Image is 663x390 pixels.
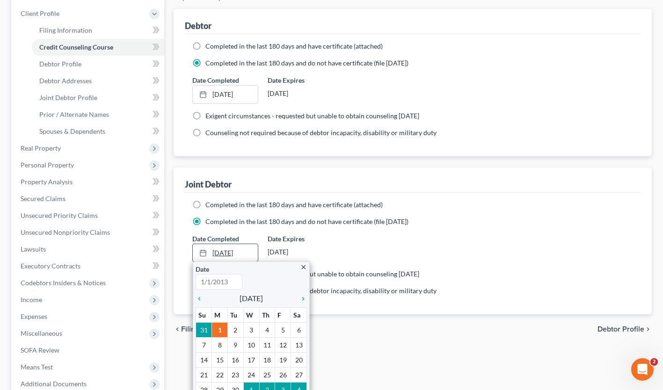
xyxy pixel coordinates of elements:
td: 11 [259,338,275,353]
a: Unsecured Nonpriority Claims [13,224,164,241]
a: Secured Claims [13,190,164,207]
a: Spouses & Dependents [32,123,164,140]
span: Filing Information [39,26,92,34]
span: Property Analysis [21,178,73,186]
th: Sa [291,308,307,323]
label: Date Expires [268,75,333,85]
span: Debtor Profile [39,60,81,68]
span: Filing Information [181,325,240,333]
td: 19 [275,353,291,368]
button: Debtor Profile chevron_right [597,325,652,333]
td: 4 [259,323,275,338]
span: Completed in the last 180 days and do not have certificate (file [DATE]) [205,217,408,225]
a: [DATE] [193,86,257,103]
a: [DATE] [193,244,257,262]
span: Means Test [21,363,53,371]
td: 18 [259,353,275,368]
td: 9 [227,338,243,353]
a: Credit Counseling Course [32,39,164,56]
span: Unsecured Nonpriority Claims [21,228,110,236]
span: Codebtors Insiders & Notices [21,279,106,287]
span: Joint Debtor Profile [39,94,97,101]
span: Debtor Addresses [39,77,92,85]
th: Th [259,308,275,323]
a: Unsecured Priority Claims [13,207,164,224]
td: 7 [196,338,212,353]
span: Personal Property [21,161,74,169]
a: Filing Information [32,22,164,39]
td: 27 [291,368,307,383]
span: Completed in the last 180 days and have certificate (attached) [205,42,383,50]
i: chevron_right [644,325,652,333]
span: Spouses & Dependents [39,127,105,135]
span: Real Property [21,144,61,152]
td: 22 [212,368,228,383]
span: 2 [650,358,658,366]
a: Debtor Addresses [32,72,164,89]
label: Date [196,264,209,274]
span: Secured Claims [21,195,66,202]
span: Client Profile [21,9,59,17]
span: Counseling not required because of debtor incapacity, disability or military duty [205,129,437,137]
span: Executory Contracts [21,262,80,270]
label: Date Expires [268,234,333,244]
a: Executory Contracts [13,258,164,274]
a: Joint Debtor Profile [32,89,164,106]
td: 16 [227,353,243,368]
td: 6 [291,323,307,338]
span: Counseling not required because of debtor incapacity, disability or military duty [205,287,437,295]
span: Credit Counseling Course [39,43,113,51]
td: 23 [227,368,243,383]
span: Completed in the last 180 days and have certificate (attached) [205,201,383,209]
span: Unsecured Priority Claims [21,211,98,219]
span: Income [21,296,42,303]
a: SOFA Review [13,342,164,359]
a: Debtor Profile [32,56,164,72]
td: 12 [275,338,291,353]
span: SOFA Review [21,346,59,354]
i: close [300,264,307,271]
div: [DATE] [268,85,333,102]
td: 14 [196,353,212,368]
span: [DATE] [240,293,263,304]
td: 24 [243,368,259,383]
td: 2 [227,323,243,338]
i: chevron_right [295,295,307,303]
div: Debtor [185,20,211,31]
td: 8 [212,338,228,353]
td: 1 [212,323,228,338]
span: Additional Documents [21,380,87,388]
i: chevron_left [196,295,208,303]
div: [DATE] [268,244,333,260]
td: 20 [291,353,307,368]
td: 3 [243,323,259,338]
a: Lawsuits [13,241,164,258]
td: 10 [243,338,259,353]
span: Exigent circumstances - requested but unable to obtain counseling [DATE] [205,112,419,120]
td: 25 [259,368,275,383]
div: Joint Debtor [185,179,232,190]
th: Tu [227,308,243,323]
span: Expenses [21,312,47,320]
th: Su [196,308,212,323]
th: M [212,308,228,323]
th: F [275,308,291,323]
a: chevron_right [295,293,307,304]
span: Lawsuits [21,245,46,253]
a: close [300,261,307,272]
input: 1/1/2013 [196,274,242,289]
td: 31 [196,323,212,338]
th: W [243,308,259,323]
td: 26 [275,368,291,383]
label: Date Completed [192,75,239,85]
span: Miscellaneous [21,329,62,337]
i: chevron_left [174,325,181,333]
span: Debtor Profile [597,325,644,333]
td: 15 [212,353,228,368]
a: chevron_left [196,293,208,304]
span: Prior / Alternate Names [39,110,109,118]
button: chevron_left Filing Information [174,325,240,333]
label: Date Completed [192,234,239,244]
a: Prior / Alternate Names [32,106,164,123]
td: 17 [243,353,259,368]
